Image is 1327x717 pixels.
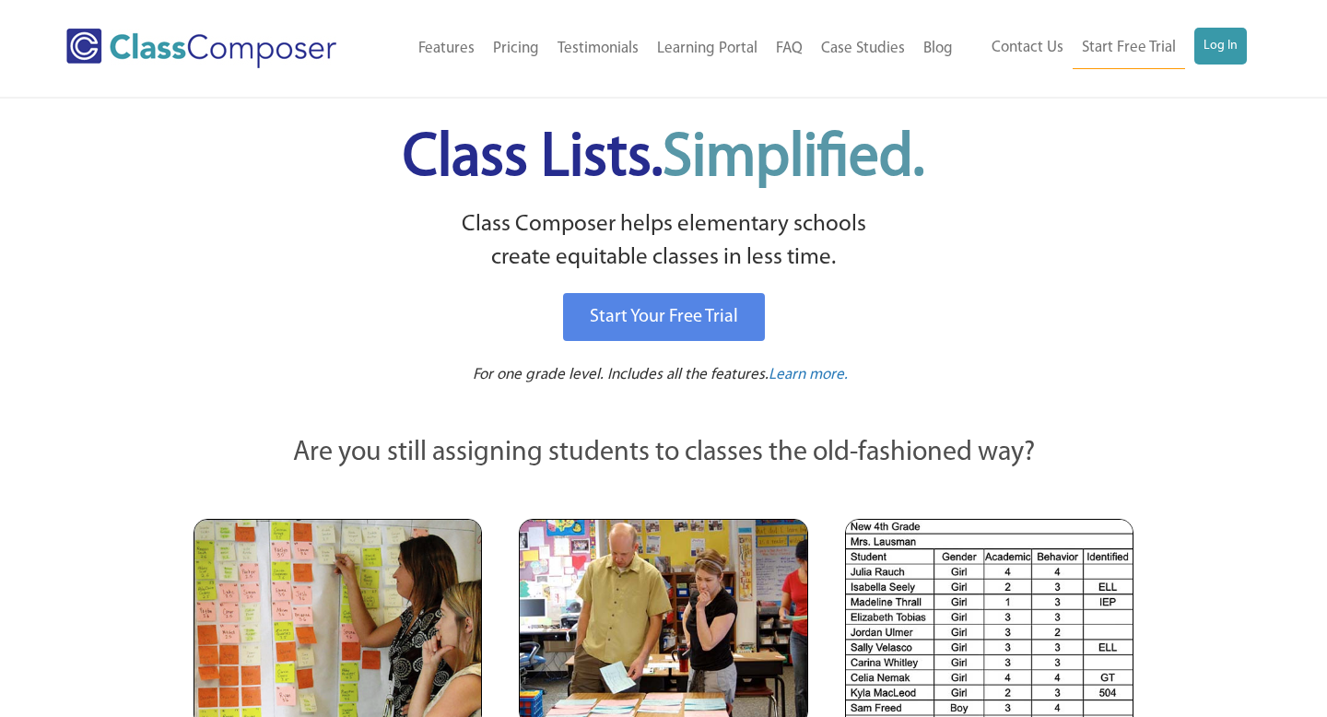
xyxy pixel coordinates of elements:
[1073,28,1185,69] a: Start Free Trial
[767,29,812,69] a: FAQ
[914,29,962,69] a: Blog
[812,29,914,69] a: Case Studies
[484,29,548,69] a: Pricing
[590,308,738,326] span: Start Your Free Trial
[1194,28,1247,65] a: Log In
[648,29,767,69] a: Learning Portal
[403,129,924,189] span: Class Lists.
[548,29,648,69] a: Testimonials
[473,367,769,382] span: For one grade level. Includes all the features.
[191,208,1136,276] p: Class Composer helps elementary schools create equitable classes in less time.
[663,129,924,189] span: Simplified.
[66,29,336,68] img: Class Composer
[194,433,1133,474] p: Are you still assigning students to classes the old-fashioned way?
[563,293,765,341] a: Start Your Free Trial
[769,367,848,382] span: Learn more.
[769,364,848,387] a: Learn more.
[982,28,1073,68] a: Contact Us
[379,29,962,69] nav: Header Menu
[962,28,1247,69] nav: Header Menu
[409,29,484,69] a: Features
